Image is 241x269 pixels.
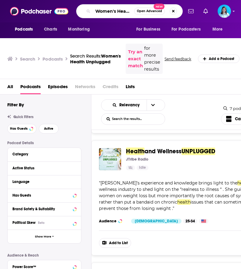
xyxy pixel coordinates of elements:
[137,165,148,170] a: Idle
[12,152,72,156] div: Category
[68,25,90,34] span: Monitoring
[7,253,81,257] p: Audience & Reach
[70,53,121,65] div: Search Results:
[119,103,142,107] span: Relevancy
[198,55,239,63] a: Add a Podcast
[7,102,24,108] h2: Filter By
[20,81,41,94] a: Podcasts
[12,164,76,172] button: Active Status
[126,148,215,155] a: Healthand WellnessUNPLUGGED
[93,6,134,16] input: Search podcasts, credits, & more...
[144,148,182,155] span: and Wellness
[35,235,51,238] span: Show More
[42,56,63,62] h3: Podcasts
[44,25,57,34] span: Charts
[144,45,160,73] span: for more precise results
[64,24,97,35] button: open menu
[126,148,144,155] span: Health
[186,6,196,16] a: Show notifications dropdown
[12,265,71,269] div: Power Score™
[70,53,121,65] a: Search Results:Women's Health Unplugged
[7,81,13,94] a: All
[154,4,165,9] span: New
[132,24,168,35] button: open menu
[20,56,35,62] h3: Search
[12,191,76,199] button: Has Guests
[201,6,210,16] a: Show notifications dropdown
[136,25,160,34] span: For Business
[48,81,68,94] a: Episodes
[218,5,231,18] button: Show profile menu
[12,221,36,225] span: Political Skew
[40,24,61,35] a: Charts
[218,5,231,18] img: User Profile
[147,100,159,111] button: open menu
[8,230,81,243] button: Show More
[100,180,237,186] span: [PERSON_NAME]’s experience and knowledge brings light to the
[139,165,146,171] span: Idle
[10,5,68,17] img: Podchaser - Follow, Share and Rate Podcasts
[12,166,72,170] div: Active Status
[126,157,148,162] p: JTribe Radio
[11,24,41,35] button: open menu
[103,81,118,94] span: Credits
[131,219,182,224] div: [DEMOGRAPHIC_DATA]
[177,199,191,205] span: health
[12,193,71,198] div: Has Guests
[128,48,143,69] a: Try an exact match
[13,115,33,119] span: Quick Filters
[39,124,59,134] button: Active
[38,221,45,225] div: Beta
[134,8,165,15] button: Open AdvancedNew
[7,141,81,145] p: Podcast Details
[99,148,121,170] img: Health and Wellness UNPLUGGED
[12,207,71,211] div: Brand Safety & Suitability
[12,205,76,213] button: Brand Safety & Suitability
[44,127,53,130] span: Active
[107,103,147,107] button: open menu
[99,219,126,224] h3: Audience
[12,178,76,185] button: Language
[15,25,33,34] span: Podcasts
[208,24,230,35] button: open menu
[183,219,197,224] div: 25-34
[12,219,76,226] button: Political SkewBeta
[99,238,131,248] button: Add to List
[76,4,183,18] div: Search podcasts, credits, & more...
[101,99,165,111] h2: Choose List sort
[137,10,162,13] span: Open Advanced
[12,150,76,158] button: Category
[163,56,193,61] button: Send feedback
[218,5,231,18] span: Logged in as ClarisseG
[12,180,72,184] div: Language
[168,24,209,35] button: open menu
[212,25,223,34] span: More
[7,124,36,134] button: Has Guests
[10,127,28,130] span: Has Guests
[126,81,135,94] a: Lists
[171,25,201,34] span: For Podcasters
[70,53,121,65] span: Women's Health Unplugged
[182,148,215,155] span: UNPLUGGED
[75,81,95,94] span: Networks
